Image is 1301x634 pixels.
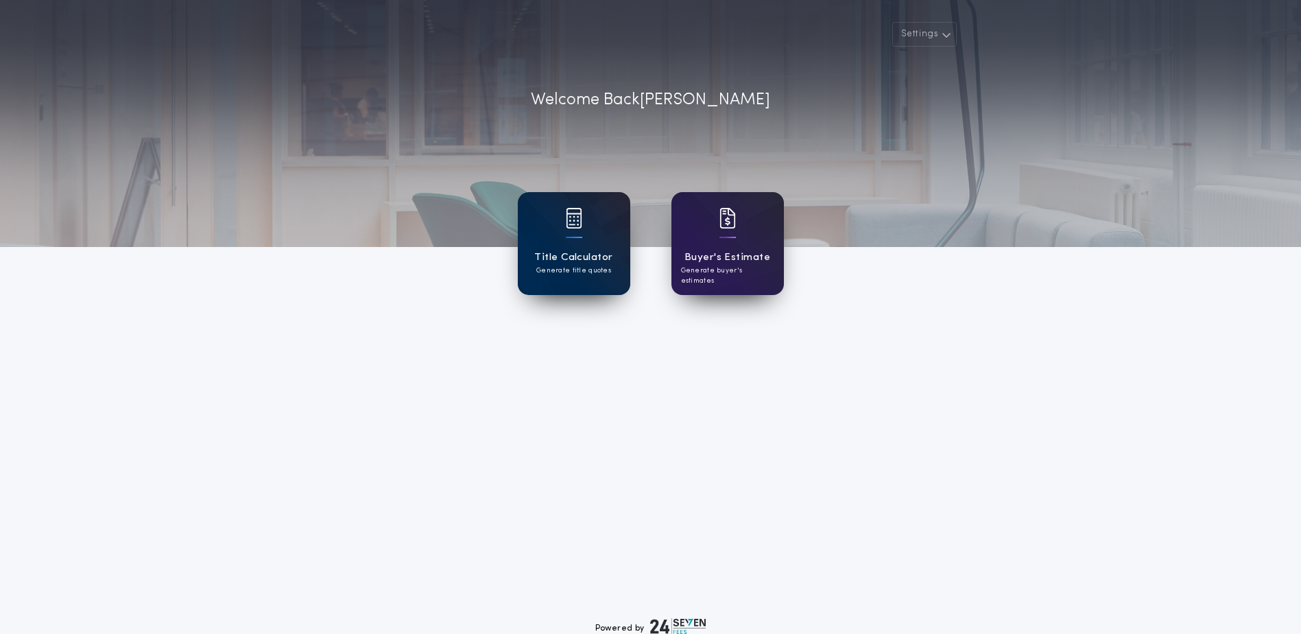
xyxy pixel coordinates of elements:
[719,208,736,228] img: card icon
[536,266,611,276] p: Generate title quotes
[534,250,612,266] h1: Title Calculator
[531,88,770,113] p: Welcome Back [PERSON_NAME]
[566,208,582,228] img: card icon
[684,250,770,266] h1: Buyer's Estimate
[671,192,784,295] a: card iconBuyer's EstimateGenerate buyer's estimates
[518,192,630,295] a: card iconTitle CalculatorGenerate title quotes
[892,22,957,47] button: Settings
[681,266,774,286] p: Generate buyer's estimates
